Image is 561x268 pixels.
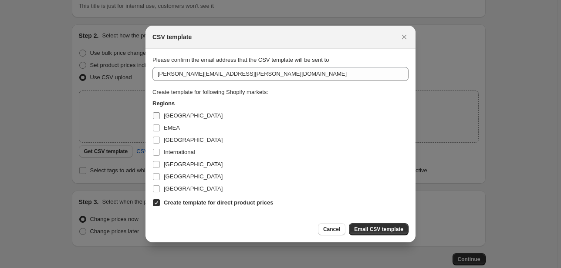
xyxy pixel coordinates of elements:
[164,137,223,143] span: [GEOGRAPHIC_DATA]
[152,33,192,41] h2: CSV template
[318,223,345,235] button: Cancel
[164,199,273,206] b: Create template for direct product prices
[398,31,410,43] button: Close
[349,223,409,235] button: Email CSV template
[164,161,223,167] span: [GEOGRAPHIC_DATA]
[152,99,409,108] h3: Regions
[164,112,223,119] span: [GEOGRAPHIC_DATA]
[164,173,223,180] span: [GEOGRAPHIC_DATA]
[164,185,223,192] span: [GEOGRAPHIC_DATA]
[354,226,403,233] span: Email CSV template
[164,149,195,155] span: International
[152,57,329,63] span: Please confirm the email address that the CSV template will be sent to
[323,226,340,233] span: Cancel
[164,124,180,131] span: EMEA
[152,88,409,97] div: Create template for following Shopify markets:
